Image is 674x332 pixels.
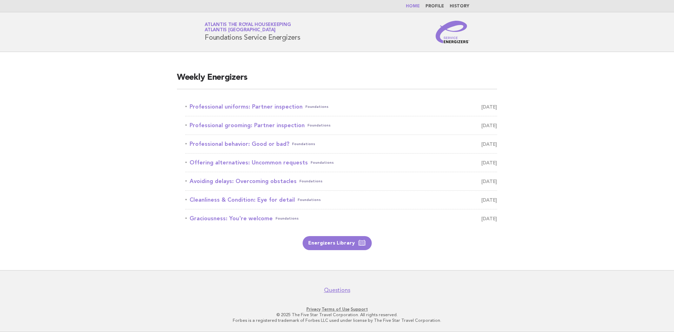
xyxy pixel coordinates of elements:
[185,176,497,186] a: Avoiding delays: Overcoming obstaclesFoundations [DATE]
[185,102,497,112] a: Professional uniforms: Partner inspectionFoundations [DATE]
[351,307,368,312] a: Support
[276,214,299,223] span: Foundations
[481,158,497,168] span: [DATE]
[305,102,329,112] span: Foundations
[306,307,321,312] a: Privacy
[481,139,497,149] span: [DATE]
[122,306,552,312] p: · ·
[185,214,497,223] a: Graciousness: You're welcomeFoundations [DATE]
[311,158,334,168] span: Foundations
[185,158,497,168] a: Offering alternatives: Uncommon requestsFoundations [DATE]
[481,102,497,112] span: [DATE]
[303,236,372,250] a: Energizers Library
[205,28,276,33] span: Atlantis [GEOGRAPHIC_DATA]
[436,21,469,43] img: Service Energizers
[450,4,469,8] a: History
[324,287,350,294] a: Questions
[205,22,291,32] a: Atlantis the Royal HousekeepingAtlantis [GEOGRAPHIC_DATA]
[481,214,497,223] span: [DATE]
[122,318,552,323] p: Forbes is a registered trademark of Forbes LLC used under license by The Five Star Travel Corpora...
[205,23,300,41] h1: Foundations Service Energizers
[308,121,331,130] span: Foundations
[481,195,497,205] span: [DATE]
[481,176,497,186] span: [DATE]
[185,121,497,130] a: Professional grooming: Partner inspectionFoundations [DATE]
[185,139,497,149] a: Professional behavior: Good or bad?Foundations [DATE]
[298,195,321,205] span: Foundations
[322,307,350,312] a: Terms of Use
[292,139,315,149] span: Foundations
[406,4,420,8] a: Home
[185,195,497,205] a: Cleanliness & Condition: Eye for detailFoundations [DATE]
[122,312,552,318] p: © 2025 The Five Star Travel Corporation. All rights reserved.
[177,72,497,89] h2: Weekly Energizers
[299,176,323,186] span: Foundations
[425,4,444,8] a: Profile
[481,121,497,130] span: [DATE]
